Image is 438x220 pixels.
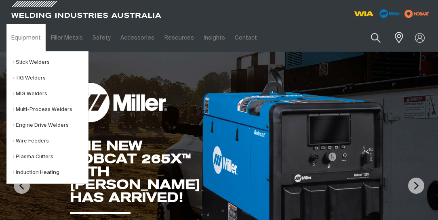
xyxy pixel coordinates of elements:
a: Filler Metals [46,24,87,52]
a: Stick Welders [13,54,88,70]
a: Multi-Process Welders [13,102,88,117]
a: Plasma Cutters [13,149,88,165]
img: miller [402,8,432,20]
button: Search products [362,28,390,47]
a: Equipment [6,24,46,52]
a: Accessories [116,24,159,52]
img: NextArrow [408,178,424,194]
a: Insights [199,24,230,52]
a: Contact [230,24,262,52]
a: Wire Feeders [13,133,88,149]
ul: Equipment Submenu [6,51,88,184]
a: Induction Heating [13,165,88,180]
a: Engine Drive Welders [13,117,88,133]
a: Safety [88,24,116,52]
a: MIG Welders [13,86,88,102]
nav: Main [6,24,325,52]
a: TIG Welders [13,70,88,86]
div: THE NEW BOBCAT 265X™ WITH [PERSON_NAME] HAS ARRIVED! [70,139,200,204]
img: PrevArrow [14,178,30,194]
input: Product name or item number... [352,28,390,47]
a: Resources [160,24,199,52]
